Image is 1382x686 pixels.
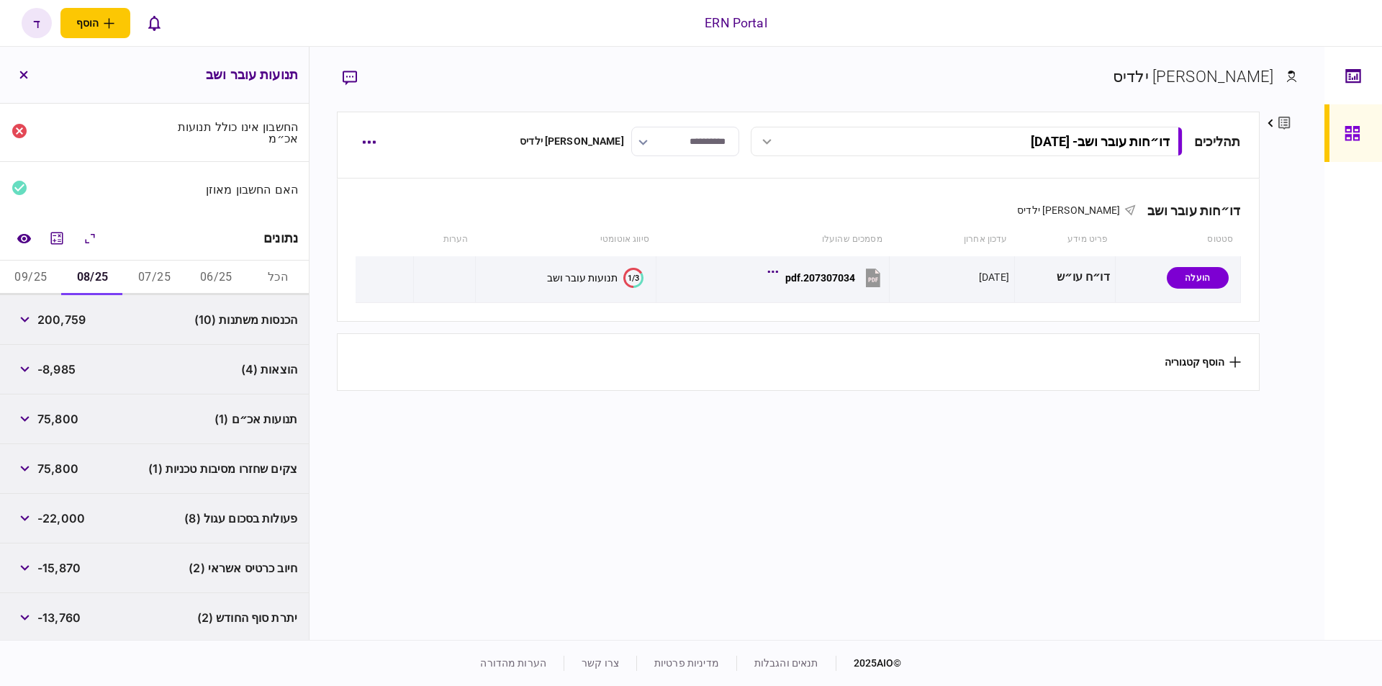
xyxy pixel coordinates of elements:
button: ד [22,8,52,38]
span: צקים שחזרו מסיבות טכניות (1) [148,460,297,477]
button: 06/25 [185,261,247,295]
div: נתונים [263,231,298,245]
th: פריט מידע [1014,223,1115,256]
button: פתח תפריט להוספת לקוח [60,8,130,38]
button: דו״חות עובר ושב- [DATE] [751,127,1183,156]
button: הרחב\כווץ הכל [77,225,103,251]
button: 07/25 [124,261,186,295]
th: סיווג אוטומטי [476,223,656,256]
a: תנאים והגבלות [754,657,818,669]
div: דו״חות עובר ושב [1136,203,1241,218]
button: פתח רשימת התראות [139,8,169,38]
th: הערות [413,223,475,256]
button: מחשבון [44,225,70,251]
th: סטטוס [1115,223,1240,256]
span: -22,000 [37,510,85,527]
span: תנועות אכ״ם (1) [214,410,297,428]
button: 08/25 [62,261,124,295]
div: 207307034.pdf [785,272,855,284]
a: השוואה למסמך [11,225,37,251]
div: החשבון אינו כולל תנועות אכ״מ [161,121,299,144]
span: 200,759 [37,311,86,328]
span: הכנסות משתנות (10) [194,311,297,328]
div: ERN Portal [705,14,767,32]
button: הכל [247,261,309,295]
th: מסמכים שהועלו [656,223,890,256]
span: חיוב כרטיס אשראי (2) [189,559,297,577]
h3: תנועות עובר ושב [206,68,298,81]
div: דו״חות עובר ושב - [DATE] [1031,134,1170,149]
span: פעולות בסכום עגול (8) [184,510,297,527]
th: עדכון אחרון [890,223,1015,256]
span: -13,760 [37,609,81,626]
a: צרו קשר [582,657,619,669]
span: -8,985 [37,361,76,378]
button: 1/3תנועות עובר ושב [547,268,643,288]
div: דו״ח עו״ש [1020,261,1110,294]
a: מדיניות פרטיות [654,657,719,669]
span: יתרת סוף החודש (2) [197,609,297,626]
div: [DATE] [979,270,1009,284]
div: הועלה [1167,267,1229,289]
a: הערות מהדורה [480,657,546,669]
span: הוצאות (4) [241,361,297,378]
text: 1/3 [628,273,639,282]
span: 75,800 [37,410,78,428]
span: -15,870 [37,559,81,577]
div: האם החשבון מאוזן [161,184,299,195]
div: תהליכים [1194,132,1241,151]
span: 75,800 [37,460,78,477]
div: [PERSON_NAME] ילדיס [1113,65,1274,89]
span: [PERSON_NAME] ילדיס [1017,204,1121,216]
button: 207307034.pdf [771,261,884,294]
div: [PERSON_NAME] ילדיס [520,134,624,149]
button: הוסף קטגוריה [1165,356,1241,368]
div: © 2025 AIO [836,656,902,671]
div: תנועות עובר ושב [547,272,618,284]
